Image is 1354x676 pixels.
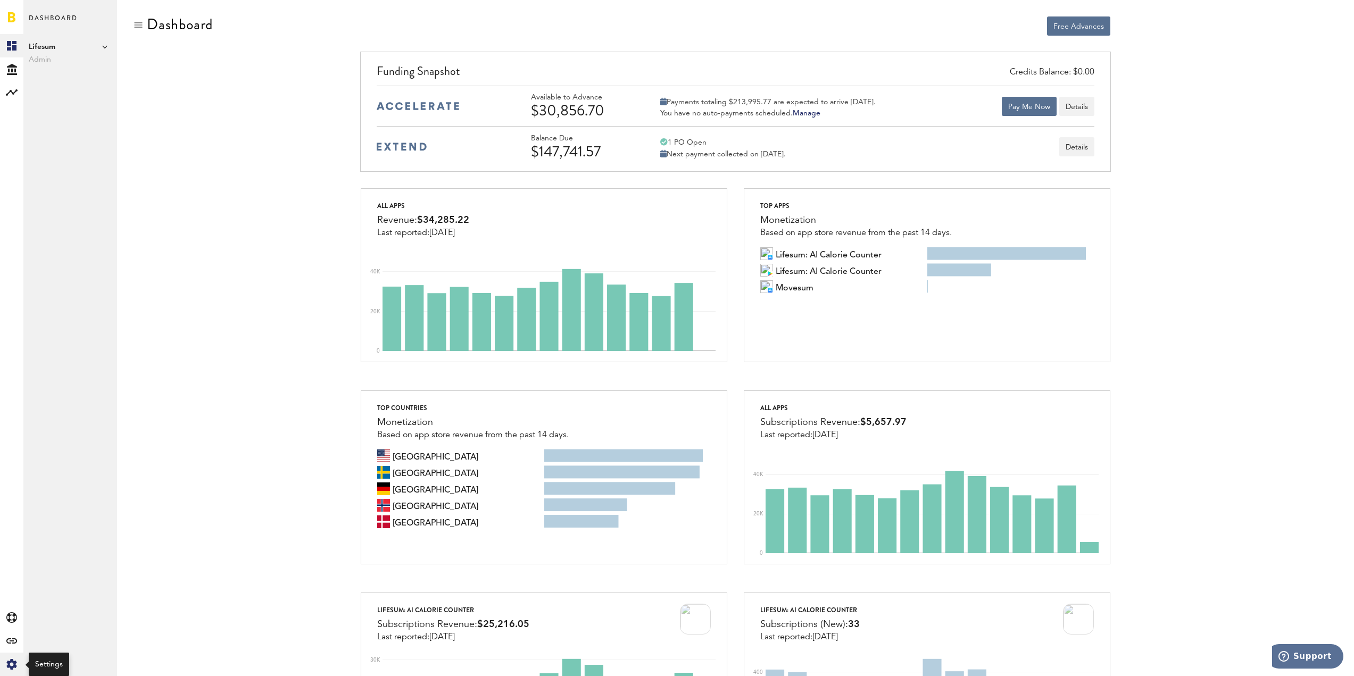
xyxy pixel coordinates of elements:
[753,669,763,674] text: 400
[848,620,860,629] span: 33
[35,659,63,670] div: Settings
[377,604,529,616] div: Lifesum: AI Calorie Counter
[377,616,529,632] div: Subscriptions Revenue:
[377,515,390,528] img: dk.svg
[377,228,469,238] div: Last reported:
[753,511,763,516] text: 20K
[393,499,478,512] span: Norway
[776,280,813,293] span: Movesum
[377,466,390,479] img: se.svg
[767,254,773,260] img: 21.png
[531,102,632,119] div: $30,856.70
[393,482,478,495] span: Germany
[29,53,112,66] span: Admin
[377,102,459,110] img: accelerate-medium-blue-logo.svg
[429,229,455,237] span: [DATE]
[760,430,907,440] div: Last reported:
[660,109,876,118] div: You have no auto-payments scheduled.
[370,309,380,314] text: 20K
[377,63,1094,86] div: Funding Snapshot
[477,620,529,629] span: $25,216.05
[1059,97,1094,116] button: Details
[760,604,860,616] div: Lifesum: AI Calorie Counter
[760,550,763,556] text: 0
[377,482,390,495] img: de.svg
[753,472,763,477] text: 40K
[1059,137,1094,156] button: Details
[370,657,380,663] text: 30K
[680,604,711,635] img: 100x100bb_Xzt0BIY.jpg
[29,40,112,53] span: Lifesum
[660,149,786,159] div: Next payment collected on [DATE].
[393,466,478,479] span: Sweden
[1047,16,1110,36] button: Free Advances
[531,143,632,160] div: $147,741.57
[767,271,773,277] img: 17.png
[760,632,860,642] div: Last reported:
[660,138,786,147] div: 1 PO Open
[531,93,632,102] div: Available to Advance
[417,215,469,225] span: $34,285.22
[377,199,469,212] div: All apps
[760,199,952,212] div: Top apps
[776,247,882,260] span: Lifesum: AI Calorie Counter
[860,418,907,427] span: $5,657.97
[393,515,478,528] span: Denmark
[377,402,569,414] div: Top countries
[370,269,380,274] text: 40K
[760,616,860,632] div: Subscriptions (New):
[760,402,907,414] div: All apps
[377,430,569,440] div: Based on app store revenue from the past 14 days.
[147,16,213,33] div: Dashboard
[531,134,632,143] div: Balance Due
[812,431,838,439] span: [DATE]
[767,287,773,293] img: 21.png
[760,414,907,430] div: Subscriptions Revenue:
[377,632,529,642] div: Last reported:
[377,414,569,430] div: Monetization
[660,97,876,107] div: Payments totaling $213,995.77 are expected to arrive [DATE].
[377,499,390,512] img: no.svg
[776,264,882,277] span: Lifesum: AI Calorie Counter
[377,143,427,151] img: extend-medium-blue-logo.svg
[1002,97,1057,116] button: Pay Me Now
[1272,644,1343,671] iframe: Opens a widget where you can find more information
[760,264,773,277] img: 7fNrWWPMQZgIs_sVv5Bb3jME5KbEqguW8n4PDo4FsZzvI-xGE2jiJQ2ah8xdkvyTNQ
[429,633,455,641] span: [DATE]
[377,449,390,462] img: us.svg
[760,280,773,293] img: 100x100bb_nkD49Df.jpg
[760,247,773,260] img: 100x100bb_Xzt0BIY.jpg
[393,449,478,462] span: United States
[793,110,820,117] a: Manage
[812,633,838,641] span: [DATE]
[1010,66,1094,79] div: Credits Balance: $0.00
[377,348,380,354] text: 0
[377,212,469,228] div: Revenue:
[760,212,952,228] div: Monetization
[29,12,78,34] span: Dashboard
[760,228,952,238] div: Based on app store revenue from the past 14 days.
[1063,604,1094,635] img: 100x100bb_Xzt0BIY.jpg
